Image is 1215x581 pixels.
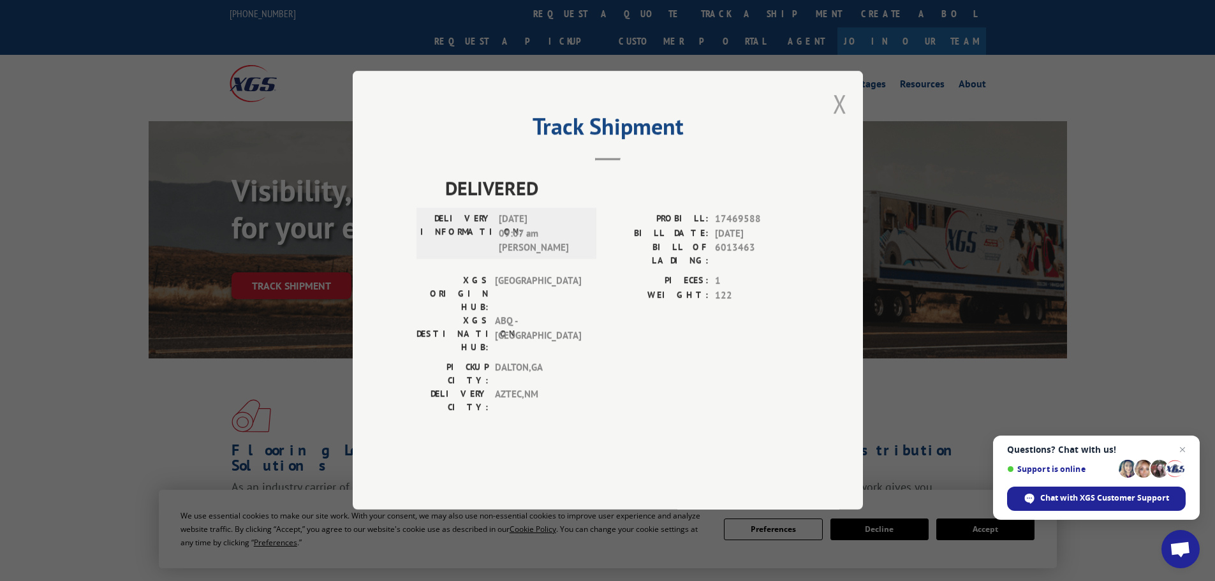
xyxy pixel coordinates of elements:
[715,226,799,241] span: [DATE]
[715,288,799,303] span: 122
[495,388,581,415] span: AZTEC , NM
[1161,530,1200,568] div: Open chat
[608,274,709,289] label: PIECES:
[1175,442,1190,457] span: Close chat
[416,117,799,142] h2: Track Shipment
[1007,464,1114,474] span: Support is online
[1007,487,1186,511] div: Chat with XGS Customer Support
[1007,445,1186,455] span: Questions? Chat with us!
[416,274,489,314] label: XGS ORIGIN HUB:
[495,361,581,388] span: DALTON , GA
[420,212,492,256] label: DELIVERY INFORMATION:
[608,226,709,241] label: BILL DATE:
[495,274,581,314] span: [GEOGRAPHIC_DATA]
[416,388,489,415] label: DELIVERY CITY:
[1040,492,1169,504] span: Chat with XGS Customer Support
[416,361,489,388] label: PICKUP CITY:
[608,212,709,227] label: PROBILL:
[833,87,847,121] button: Close modal
[499,212,585,256] span: [DATE] 09:07 am [PERSON_NAME]
[608,241,709,268] label: BILL OF LADING:
[715,274,799,289] span: 1
[416,314,489,355] label: XGS DESTINATION HUB:
[715,212,799,227] span: 17469588
[445,174,799,203] span: DELIVERED
[608,288,709,303] label: WEIGHT:
[715,241,799,268] span: 6013463
[495,314,581,355] span: ABQ - [GEOGRAPHIC_DATA]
